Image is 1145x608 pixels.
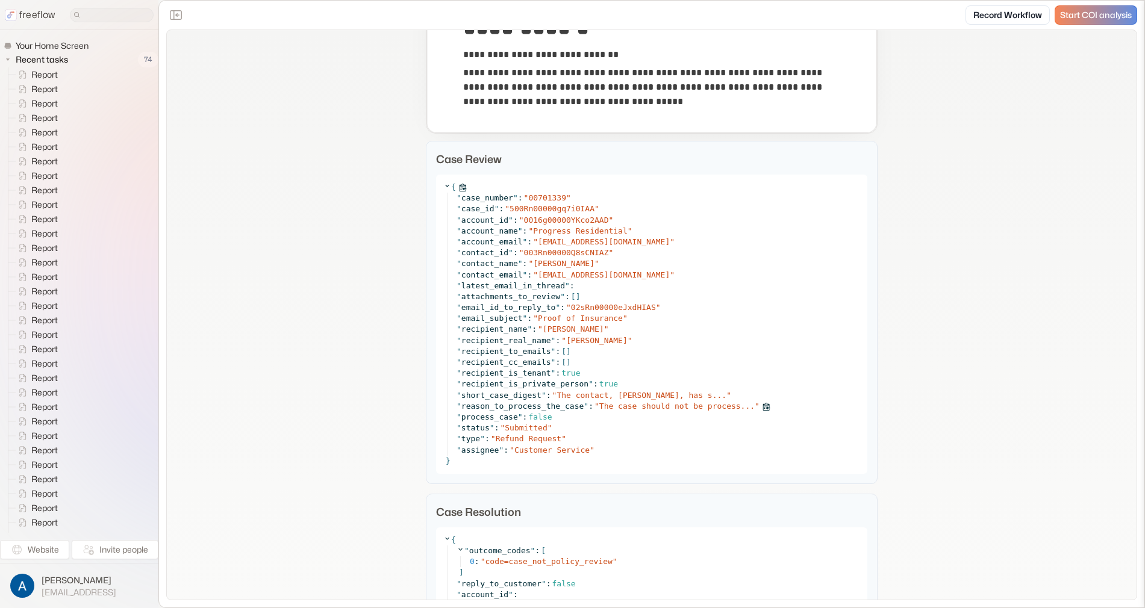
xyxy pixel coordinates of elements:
[8,429,63,443] a: Report
[496,434,562,443] span: Refund Request
[8,414,63,429] a: Report
[8,515,63,530] a: Report
[8,400,63,414] a: Report
[8,255,63,270] a: Report
[29,459,61,471] span: Report
[508,248,513,257] span: "
[461,259,518,268] span: contact_name
[726,391,731,400] span: "
[533,237,538,246] span: "
[533,259,594,268] span: [PERSON_NAME]
[8,169,63,183] a: Report
[19,8,55,22] p: freeflow
[560,292,565,301] span: "
[461,303,556,312] span: email_id_to_reply_to
[13,40,92,52] span: Your Home Screen
[590,445,594,454] span: "
[446,456,451,465] span: }
[480,434,485,443] span: "
[513,216,518,225] span: :
[566,303,571,312] span: "
[451,535,456,545] span: {
[166,5,186,25] button: Close the sidebar
[42,587,116,598] span: [EMAIL_ADDRESS]
[584,402,588,411] span: "
[461,226,518,235] span: account_name
[461,204,495,213] span: case_id
[457,303,461,312] span: "
[670,237,675,246] span: "
[29,358,61,370] span: Report
[457,358,461,367] span: "
[461,368,551,377] span: recipient_is_tenant
[599,402,755,411] span: The case should not be process...
[29,170,61,182] span: Report
[29,488,61,500] span: Report
[461,402,584,411] span: reason_to_process_the_case
[551,336,556,345] span: "
[29,415,61,427] span: Report
[29,98,61,110] span: Report
[527,237,532,246] span: :
[538,270,670,279] span: [EMAIL_ADDRESS][DOMAIN_NAME]
[8,212,63,226] a: Report
[495,423,499,432] span: :
[566,357,571,368] span: ]
[593,379,598,388] span: :
[523,314,528,323] span: "
[451,182,456,193] span: {
[604,324,609,333] span: "
[8,67,63,82] a: Report
[541,391,546,400] span: "
[555,346,560,357] span: :
[533,226,628,235] span: Progress Residential
[551,368,556,377] span: "
[523,237,528,246] span: "
[13,54,72,66] span: Recent tasks
[571,303,656,312] span: 02sRn00000eJxdHIAS
[524,193,529,202] span: "
[29,343,61,355] span: Report
[457,379,461,388] span: "
[485,434,490,443] span: :
[29,69,61,81] span: Report
[8,154,63,169] a: Report
[508,216,513,225] span: "
[755,402,760,411] span: "
[457,281,461,290] span: "
[561,434,566,443] span: "
[457,590,461,599] span: "
[1060,10,1132,20] span: Start COI analysis
[8,327,63,342] a: Report
[457,347,461,356] span: "
[29,213,61,225] span: Report
[533,314,538,323] span: "
[566,346,571,357] span: ]
[566,193,571,202] span: "
[552,391,557,400] span: "
[29,199,61,211] span: Report
[29,141,61,153] span: Report
[29,112,61,124] span: Report
[29,430,61,442] span: Report
[8,183,63,197] a: Report
[72,540,158,559] button: Invite people
[8,96,63,111] a: Report
[457,368,461,377] span: "
[29,372,61,384] span: Report
[459,568,464,577] span: ]
[513,590,518,599] span: :
[566,336,628,345] span: [PERSON_NAME]
[555,368,560,377] span: :
[519,216,524,225] span: "
[461,358,551,367] span: recipient_cc_emails
[457,226,461,235] span: "
[42,574,116,586] span: [PERSON_NAME]
[555,336,560,345] span: :
[29,126,61,138] span: Report
[518,412,523,421] span: "
[461,216,508,225] span: account_id
[29,184,61,196] span: Report
[8,197,63,212] a: Report
[457,237,461,246] span: "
